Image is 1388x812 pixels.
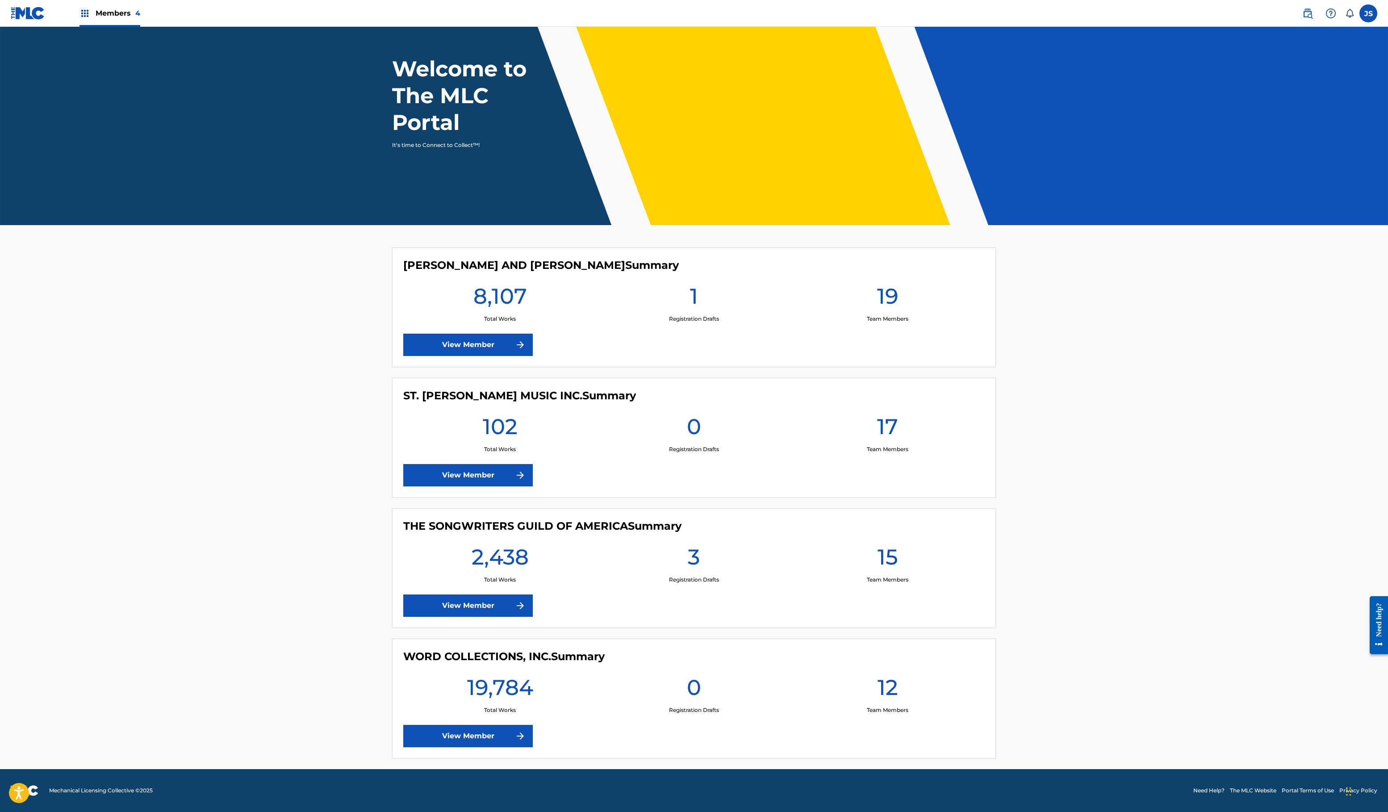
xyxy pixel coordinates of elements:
p: Registration Drafts [669,445,719,453]
h4: THE SONGWRITERS GUILD OF AMERICA [403,519,681,533]
h1: 2,438 [472,544,529,576]
iframe: Resource Center [1363,586,1388,666]
a: Need Help? [1193,787,1225,795]
a: Privacy Policy [1339,787,1377,795]
p: Total Works [484,576,516,584]
img: Top Rightsholders [79,8,90,19]
div: Drag [1346,778,1351,805]
p: Team Members [867,315,908,323]
span: 4 [135,9,140,17]
img: logo [11,785,38,796]
span: Mechanical Licensing Collective © 2025 [49,787,153,795]
h4: WORD COLLECTIONS, INC. [403,650,605,663]
p: Team Members [867,706,908,714]
a: View Member [403,464,533,486]
a: Public Search [1299,4,1317,22]
img: MLC Logo [11,7,45,20]
h4: ST. NICHOLAS MUSIC INC. [403,389,636,402]
div: Help [1322,4,1340,22]
h1: 1 [690,283,698,315]
p: It's time to Connect to Collect™! [392,141,547,149]
a: View Member [403,725,533,747]
h1: 17 [877,413,898,445]
p: Team Members [867,445,908,453]
img: search [1302,8,1313,19]
h1: 0 [687,413,701,445]
img: f7272a7cc735f4ea7f67.svg [515,339,526,350]
p: Total Works [484,445,516,453]
img: f7272a7cc735f4ea7f67.svg [515,600,526,611]
a: View Member [403,594,533,617]
div: User Menu [1359,4,1377,22]
iframe: Chat Widget [1343,769,1388,812]
h1: 15 [878,544,898,576]
h1: 0 [687,674,701,706]
h1: 8,107 [473,283,527,315]
p: Total Works [484,706,516,714]
p: Team Members [867,576,908,584]
div: Notifications [1345,9,1354,18]
p: Registration Drafts [669,706,719,714]
h1: 3 [688,544,700,576]
h1: 19 [877,283,899,315]
h1: 19,784 [467,674,533,706]
img: help [1325,8,1336,19]
h1: Welcome to The MLC Portal [392,55,559,136]
h4: COHEN AND COHEN [403,259,679,272]
a: The MLC Website [1230,787,1276,795]
p: Registration Drafts [669,315,719,323]
a: Portal Terms of Use [1282,787,1334,795]
img: f7272a7cc735f4ea7f67.svg [515,470,526,481]
span: Members [96,8,140,18]
a: View Member [403,334,533,356]
h1: 12 [878,674,898,706]
p: Total Works [484,315,516,323]
p: Registration Drafts [669,576,719,584]
h1: 102 [483,413,518,445]
img: f7272a7cc735f4ea7f67.svg [515,731,526,741]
